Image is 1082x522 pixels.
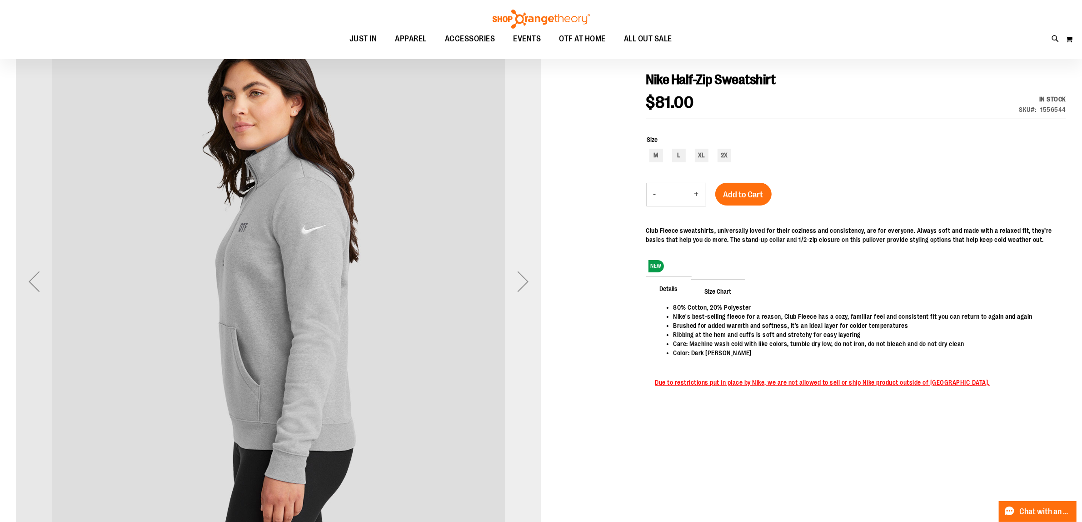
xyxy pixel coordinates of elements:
[624,29,672,49] span: ALL OUT SALE
[999,501,1077,522] button: Chat with an Expert
[663,184,688,206] input: Product quantity
[673,348,1057,357] li: Color: Dark [PERSON_NAME]
[646,276,692,300] span: Details
[395,29,427,49] span: APPAREL
[715,183,772,206] button: Add to Cart
[646,226,1066,244] div: Club Fleece sweatshirts, universally loved for their coziness and consistency, are for everyone. ...
[445,29,495,49] span: ACCESSORIES
[647,136,658,143] span: Size
[673,330,1057,339] li: Ribbing at the hem and cuffs is soft and stretchy for easy layering
[691,279,745,303] span: Size Chart
[648,260,664,272] span: NEW
[718,149,731,162] div: 2X
[559,29,606,49] span: OTF AT HOME
[672,149,686,162] div: L
[695,149,708,162] div: XL
[673,321,1057,330] li: Brushed for added warmth and softness, it’s an ideal layer for colder temperatures
[1041,105,1067,114] div: 1556544
[649,149,663,162] div: M
[673,312,1057,321] li: Nike's best-selling fleece for a reason, Club Fleece has a cozy, familiar feel and consistent fit...
[491,10,591,29] img: Shop Orangetheory
[646,72,776,87] span: Nike Half-Zip Sweatshirt
[673,339,1057,348] li: Care: Machine wash cold with like colors, tumble dry low, do not iron, do not bleach and do not d...
[646,93,694,112] span: $81.00
[688,183,706,206] button: Increase product quantity
[673,303,1057,312] li: 80% Cotton, 20% Polyester
[723,190,763,200] span: Add to Cart
[1019,106,1037,113] strong: SKU
[655,379,990,386] span: Due to restrictions put in place by Nike, we are not allowed to sell or ship Nike product outside...
[349,29,377,49] span: JUST IN
[647,183,663,206] button: Decrease product quantity
[514,29,541,49] span: EVENTS
[1020,507,1071,516] span: Chat with an Expert
[1019,95,1067,104] div: In stock
[1019,95,1067,104] div: Availability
